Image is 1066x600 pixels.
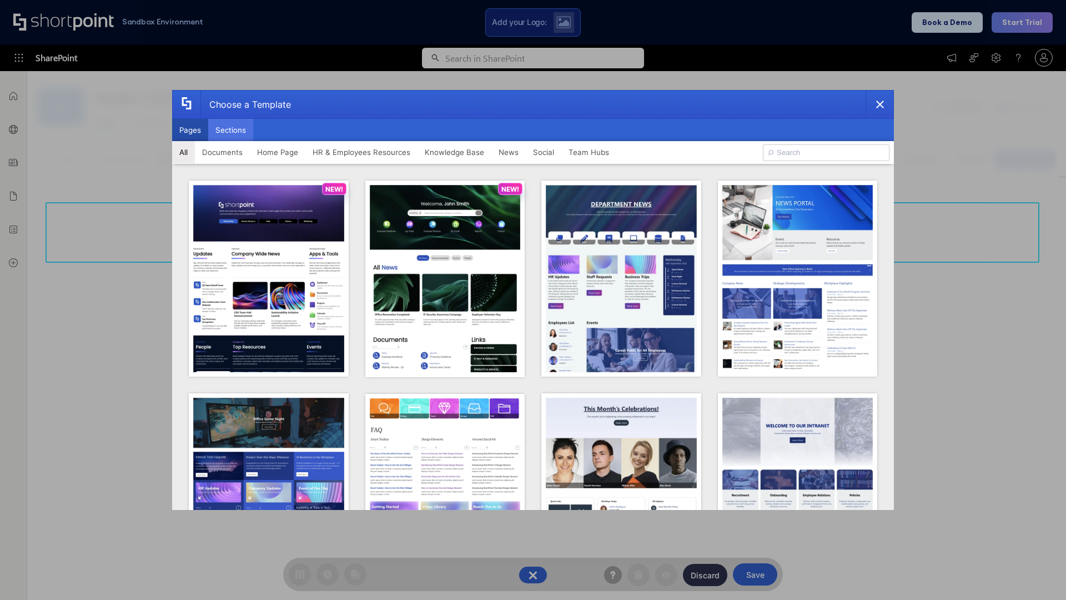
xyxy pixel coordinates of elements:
button: Knowledge Base [418,141,491,163]
p: NEW! [501,185,519,193]
button: HR & Employees Resources [305,141,418,163]
button: Home Page [250,141,305,163]
input: Search [763,144,889,161]
button: Social [526,141,561,163]
p: NEW! [325,185,343,193]
button: All [172,141,195,163]
button: Documents [195,141,250,163]
button: Team Hubs [561,141,616,163]
div: template selector [172,90,894,510]
button: Sections [208,119,253,141]
button: Pages [172,119,208,141]
iframe: Chat Widget [1010,547,1066,600]
button: News [491,141,526,163]
div: Choose a Template [200,91,291,118]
